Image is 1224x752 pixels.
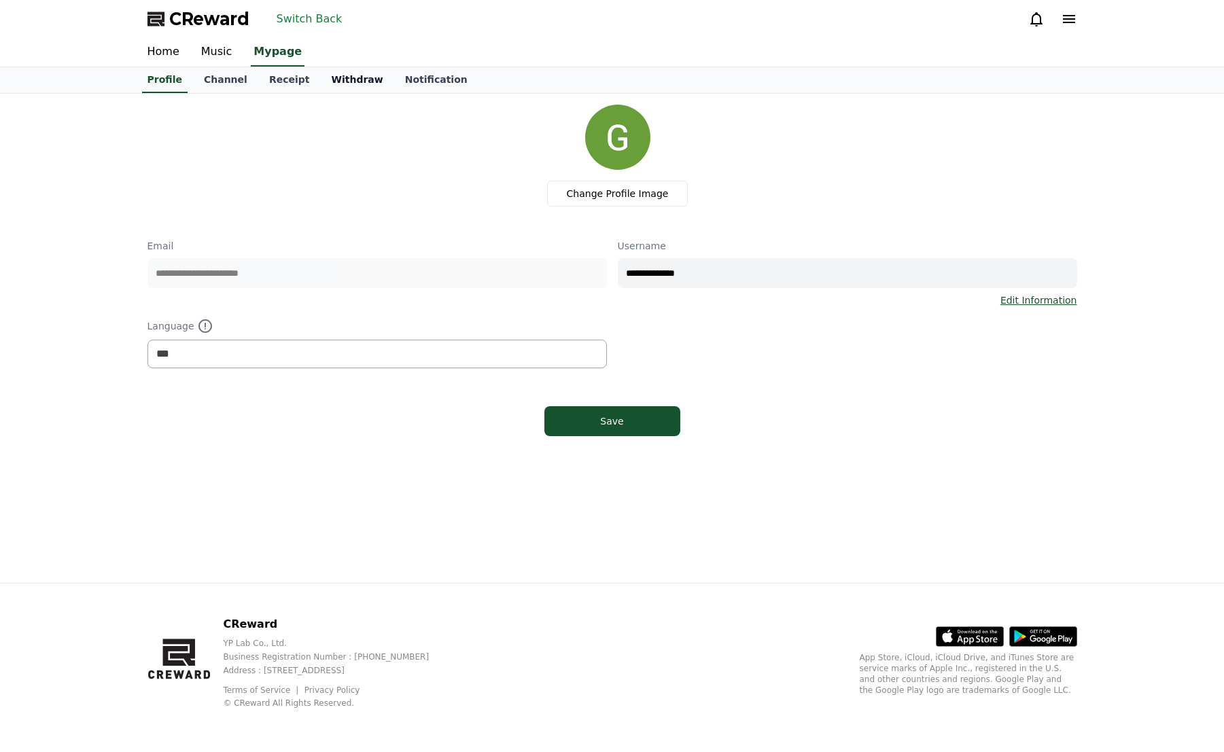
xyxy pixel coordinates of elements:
[147,318,607,334] p: Language
[142,67,188,93] a: Profile
[137,38,190,67] a: Home
[394,67,478,93] a: Notification
[223,698,451,709] p: © CReward All Rights Reserved.
[304,685,360,695] a: Privacy Policy
[223,685,300,695] a: Terms of Service
[223,616,451,632] p: CReward
[251,38,304,67] a: Mypage
[860,652,1077,696] p: App Store, iCloud, iCloud Drive, and iTunes Store are service marks of Apple Inc., registered in ...
[271,8,348,30] button: Switch Back
[147,239,607,253] p: Email
[572,414,653,428] div: Save
[223,651,451,662] p: Business Registration Number : [PHONE_NUMBER]
[169,8,249,30] span: CReward
[147,8,249,30] a: CReward
[223,665,451,676] p: Address : [STREET_ADDRESS]
[1000,293,1077,307] a: Edit Information
[190,38,243,67] a: Music
[547,181,688,207] label: Change Profile Image
[544,406,680,436] button: Save
[223,638,451,649] p: YP Lab Co., Ltd.
[585,105,650,170] img: profile_image
[193,67,258,93] a: Channel
[618,239,1077,253] p: Username
[258,67,321,93] a: Receipt
[320,67,394,93] a: Withdraw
